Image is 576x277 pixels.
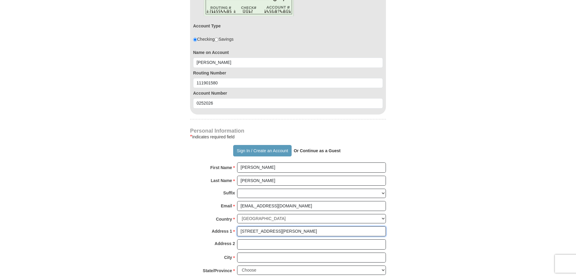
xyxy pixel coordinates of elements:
[193,70,383,76] label: Routing Number
[221,202,232,210] strong: Email
[190,133,386,140] div: Indicates required field
[214,239,235,248] strong: Address 2
[212,227,232,235] strong: Address 1
[233,145,291,156] button: Sign In / Create an Account
[224,253,232,262] strong: City
[223,189,235,197] strong: Suffix
[211,176,232,185] strong: Last Name
[203,266,232,275] strong: State/Province
[193,90,383,96] label: Account Number
[190,128,386,133] h4: Personal Information
[216,215,232,223] strong: Country
[193,49,383,55] label: Name on Account
[193,23,221,29] label: Account Type
[193,36,233,42] div: Checking Savings
[294,148,341,153] strong: Or Continue as a Guest
[210,163,232,172] strong: First Name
